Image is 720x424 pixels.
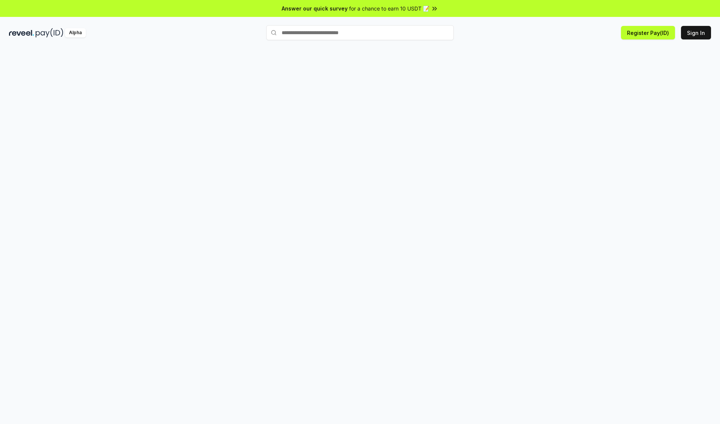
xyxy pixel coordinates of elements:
img: pay_id [36,28,63,38]
button: Sign In [681,26,711,39]
img: reveel_dark [9,28,34,38]
span: for a chance to earn 10 USDT 📝 [349,5,429,12]
button: Register Pay(ID) [621,26,675,39]
span: Answer our quick survey [282,5,348,12]
div: Alpha [65,28,86,38]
